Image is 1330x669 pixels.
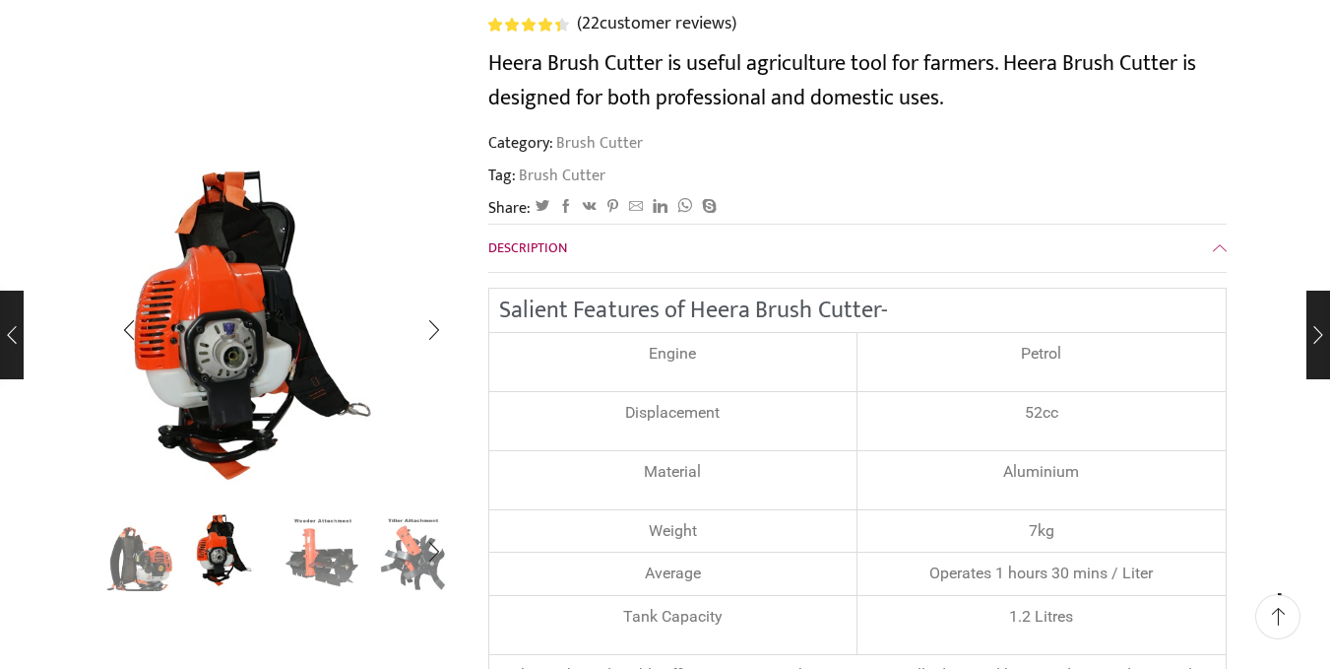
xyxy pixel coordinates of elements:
[499,461,847,484] div: Material
[99,512,181,594] img: Heera Brush Cutter
[282,512,363,591] li: 3 / 8
[516,165,605,187] a: Brush Cutter
[372,512,454,594] a: Tiller Attachmnet
[410,528,459,577] div: Next slide
[488,18,561,32] span: Rated out of 5 based on customer ratings
[488,236,567,259] span: Description
[499,606,847,629] div: Tank Capacity
[499,520,847,543] div: Weight
[488,197,531,220] span: Share:
[867,563,1216,585] div: Operates 1 hours 30 mins / Liter
[867,520,1216,543] div: 7kg
[499,563,847,585] div: Average
[488,225,1227,272] a: Description
[499,299,1216,322] h2: Salient Features of Heera Brush Cutter-
[488,132,643,155] span: Category:
[190,512,272,591] li: 2 / 8
[488,18,572,32] span: 22
[104,148,459,502] div: 2 / 8
[410,305,459,355] div: Next slide
[488,45,1196,116] span: Heera Brush Cutter is useful agriculture tool for farmers. Heera Brush Cutter is designed for bot...
[867,606,1216,629] p: 1.2 Litres
[104,305,154,355] div: Previous slide
[867,343,1216,366] p: Petrol
[372,512,454,591] li: 4 / 8
[99,512,181,591] li: 1 / 8
[499,343,847,366] p: Engine
[867,402,1216,425] p: 52cc
[488,18,568,32] div: Rated 4.55 out of 5
[488,165,1227,187] span: Tag:
[867,461,1216,484] p: Aluminium
[577,12,736,37] a: (22customer reviews)
[190,509,272,591] a: 4
[499,402,847,425] p: Displacement
[553,130,643,156] a: Brush Cutter
[582,9,600,38] span: 22
[282,512,363,594] a: Weeder Ataachment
